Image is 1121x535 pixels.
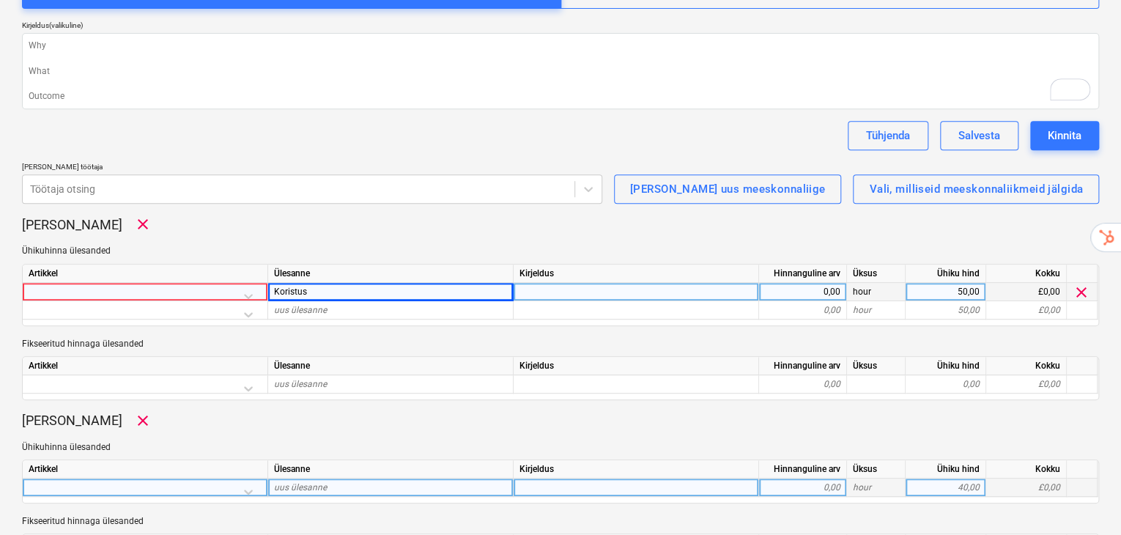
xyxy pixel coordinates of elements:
div: Üksus [847,460,906,479]
button: [PERSON_NAME] uus meeskonnaliige [614,174,842,204]
button: Vali, milliseid meeskonnaliikmeid jälgida [853,174,1099,204]
div: Kokku [986,265,1067,283]
div: Üksus [847,357,906,375]
span: clear [1073,283,1090,300]
div: £0,00 [986,301,1067,320]
span: Eemalda töötaja [134,412,152,429]
div: Ühiku hind [906,460,986,479]
div: Hinnanguline arv [759,460,847,479]
p: [PERSON_NAME] [22,412,122,429]
div: Artikkel [23,460,268,479]
div: Kirjeldus (valikuline) [22,21,1099,30]
p: Fikseeritud hinnaga ülesanded [22,515,1099,528]
div: Kirjeldus [514,265,759,283]
div: £0,00 [986,375,1067,394]
div: 0,00 [765,283,840,301]
div: 0,00 [911,375,980,394]
button: Tühjenda [848,121,928,150]
button: Kinnita [1030,121,1099,150]
div: Salvesta [958,126,1000,145]
div: Kirjeldus [514,357,759,375]
span: uus ülesanne [274,305,327,315]
div: Artikkel [23,357,268,375]
div: Vali, milliseid meeskonnaliikmeid jälgida [869,180,1083,199]
div: Hinnanguline arv [759,357,847,375]
div: hour [847,479,906,497]
div: Ülesanne [268,265,514,283]
p: Ühikuhinna ülesanded [22,441,1099,454]
div: 50,00 [911,301,980,320]
div: 0,00 [765,375,840,394]
span: uus ülesanne [274,482,327,492]
p: [PERSON_NAME] [22,216,122,234]
p: Fikseeritud hinnaga ülesanded [22,338,1099,350]
div: Ühiku hind [906,357,986,375]
p: Ühikuhinna ülesanded [22,245,1099,257]
div: Ülesanne [268,357,514,375]
div: 0,00 [765,479,840,497]
div: 0,00 [765,301,840,320]
span: Eemalda töötaja [134,215,152,233]
p: [PERSON_NAME] töötaja [22,162,602,174]
div: [PERSON_NAME] uus meeskonnaliige [630,180,826,199]
div: £0,00 [986,283,1067,301]
div: Hinnanguline arv [759,265,847,283]
div: Tühjenda [866,126,910,145]
div: Kinnita [1048,126,1081,145]
div: hour [847,283,906,301]
span: uus ülesanne [274,379,327,389]
div: 40,00 [911,479,980,497]
div: Üksus [847,265,906,283]
div: Ühiku hind [906,265,986,283]
div: £0,00 [986,479,1067,497]
span: Koristus [274,287,307,297]
div: Kokku [986,460,1067,479]
div: hour [847,301,906,320]
button: Salvesta [940,121,1018,150]
div: 50,00 [911,283,980,301]
div: Kirjeldus [514,460,759,479]
div: Artikkel [23,265,268,283]
div: Kokku [986,357,1067,375]
div: Ülesanne [268,460,514,479]
textarea: To enrich screen reader interactions, please activate Accessibility in Grammarly extension settings [22,33,1099,109]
